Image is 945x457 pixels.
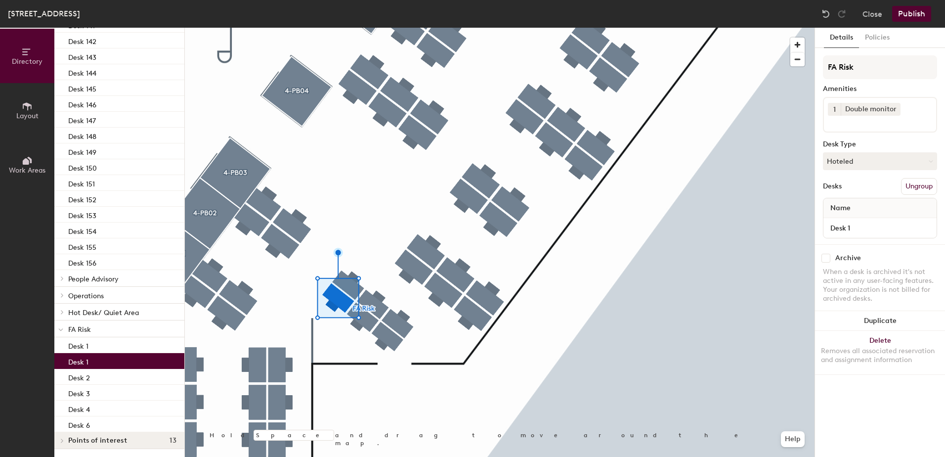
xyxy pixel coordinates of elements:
button: Ungroup [901,178,937,195]
p: Desk 4 [68,403,90,414]
span: Directory [12,57,43,66]
p: Desk 154 [68,225,96,236]
button: DeleteRemoves all associated reservation and assignment information [815,331,945,374]
button: Policies [859,28,896,48]
p: Desk 146 [68,98,96,109]
button: Hoteled [823,152,937,170]
div: Desk Type [823,140,937,148]
div: [STREET_ADDRESS] [8,7,80,20]
p: Desk 155 [68,240,96,252]
p: Desk 1 [68,339,88,351]
span: 1 [833,104,836,115]
p: Desk 150 [68,161,97,173]
span: Name [825,199,856,217]
span: Layout [16,112,39,120]
div: Removes all associated reservation and assignment information [821,347,939,365]
p: Desk 148 [68,130,96,141]
div: When a desk is archived it's not active in any user-facing features. Your organization is not bil... [823,268,937,303]
span: Operations [68,292,104,300]
span: People Advisory [68,275,119,283]
p: Desk 2 [68,371,90,382]
button: Duplicate [815,311,945,331]
p: Desk 153 [68,209,96,220]
button: 1 [828,103,841,116]
div: Double monitor [841,103,901,116]
p: Desk 143 [68,50,96,62]
p: Desk 145 [68,82,96,93]
p: Desk 149 [68,145,96,157]
p: Desk 156 [68,256,96,268]
img: Undo [821,9,831,19]
p: Desk 152 [68,193,96,204]
button: Details [824,28,859,48]
span: Hot Desk/ Quiet Area [68,309,139,317]
span: FA Risk [68,325,91,334]
div: Desks [823,183,842,190]
div: Archive [835,254,861,262]
button: Close [862,6,882,22]
p: Desk 147 [68,114,96,125]
p: Desk 6 [68,418,90,430]
span: Work Areas [9,166,45,175]
div: Amenities [823,85,937,93]
p: Desk 144 [68,66,96,78]
p: Desk 3 [68,387,90,398]
p: Desk 151 [68,177,95,188]
span: 13 [170,437,176,445]
img: Redo [837,9,847,19]
span: Points of interest [68,437,127,445]
button: Publish [892,6,931,22]
p: Desk 1 [68,355,88,366]
button: Help [781,431,805,447]
p: Desk 142 [68,35,96,46]
input: Unnamed desk [825,221,935,235]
